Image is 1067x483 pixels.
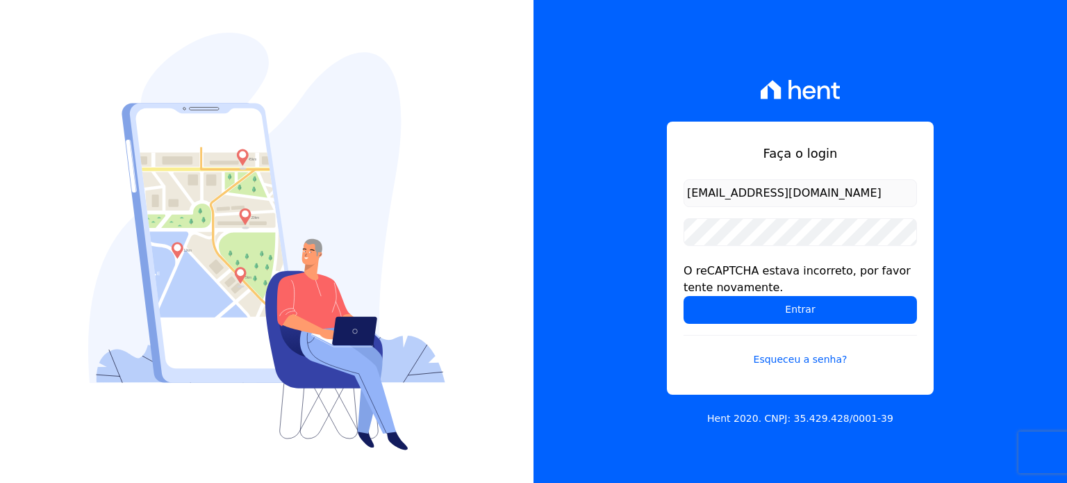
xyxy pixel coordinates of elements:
[684,296,917,324] input: Entrar
[684,144,917,163] h1: Faça o login
[684,335,917,367] a: Esqueceu a senha?
[684,179,917,207] input: Email
[707,411,893,426] p: Hent 2020. CNPJ: 35.429.428/0001-39
[684,263,917,296] div: O reCAPTCHA estava incorreto, por favor tente novamente.
[88,33,445,450] img: Login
